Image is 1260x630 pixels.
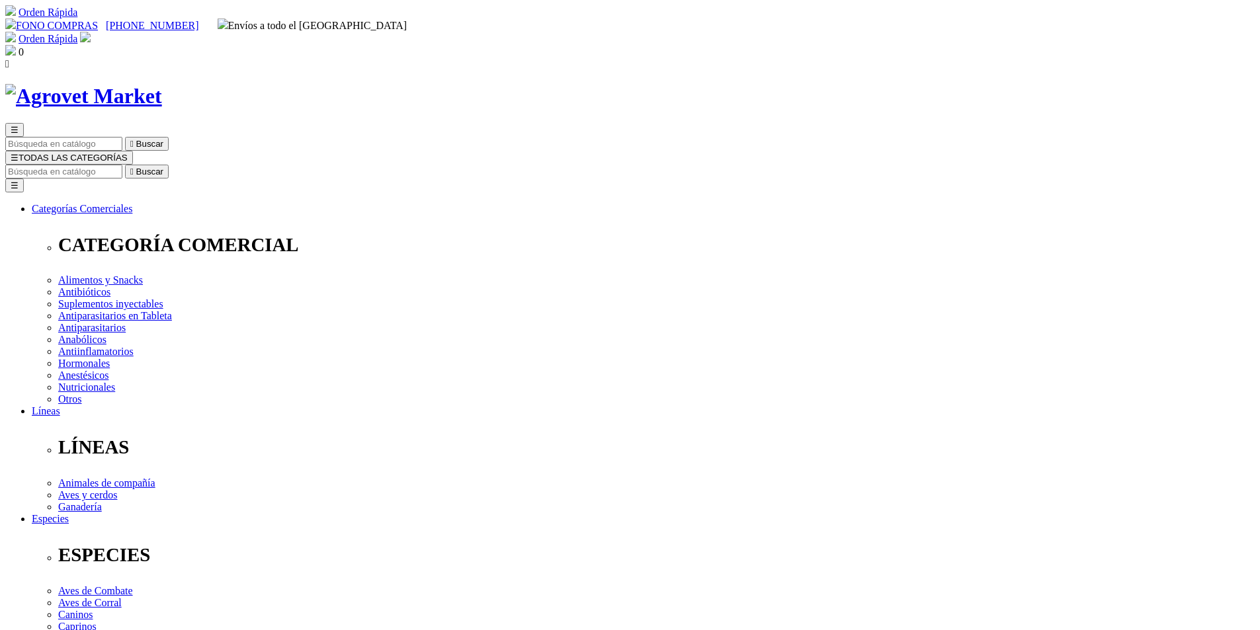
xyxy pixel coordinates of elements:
img: shopping-cart.svg [5,32,16,42]
input: Buscar [5,137,122,151]
p: ESPECIES [58,544,1255,566]
button: ☰ [5,123,24,137]
i:  [5,58,9,69]
a: Acceda a su cuenta de cliente [80,33,91,44]
a: FONO COMPRAS [5,20,98,31]
a: Nutricionales [58,381,115,393]
a: Otros [58,393,82,405]
button:  Buscar [125,165,169,178]
p: LÍNEAS [58,436,1255,458]
img: user.svg [80,32,91,42]
a: [PHONE_NUMBER] [106,20,198,31]
a: Anestésicos [58,370,108,381]
a: Antiparasitarios en Tableta [58,310,172,321]
a: Hormonales [58,358,110,369]
img: phone.svg [5,19,16,29]
span: 0 [19,46,24,58]
i:  [130,167,134,177]
a: Anabólicos [58,334,106,345]
img: shopping-bag.svg [5,45,16,56]
a: Antibióticos [58,286,110,297]
img: Agrovet Market [5,84,162,108]
button:  Buscar [125,137,169,151]
a: Suplementos inyectables [58,298,163,309]
p: CATEGORÍA COMERCIAL [58,234,1255,256]
span: ☰ [11,153,19,163]
button: ☰TODAS LAS CATEGORÍAS [5,151,133,165]
button: ☰ [5,178,24,192]
input: Buscar [5,165,122,178]
img: delivery-truck.svg [218,19,228,29]
a: Categorías Comerciales [32,203,132,214]
iframe: Brevo live chat [7,487,228,623]
a: Líneas [32,405,60,416]
a: Animales de compañía [58,477,155,489]
a: Orden Rápida [19,7,77,18]
i:  [130,139,134,149]
a: Orden Rápida [19,33,77,44]
a: Antiparasitarios [58,322,126,333]
span: Buscar [136,167,163,177]
a: Antiinflamatorios [58,346,134,357]
span: Buscar [136,139,163,149]
span: ☰ [11,125,19,135]
a: Alimentos y Snacks [58,274,143,286]
img: shopping-cart.svg [5,5,16,16]
span: Envíos a todo el [GEOGRAPHIC_DATA] [218,20,407,31]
